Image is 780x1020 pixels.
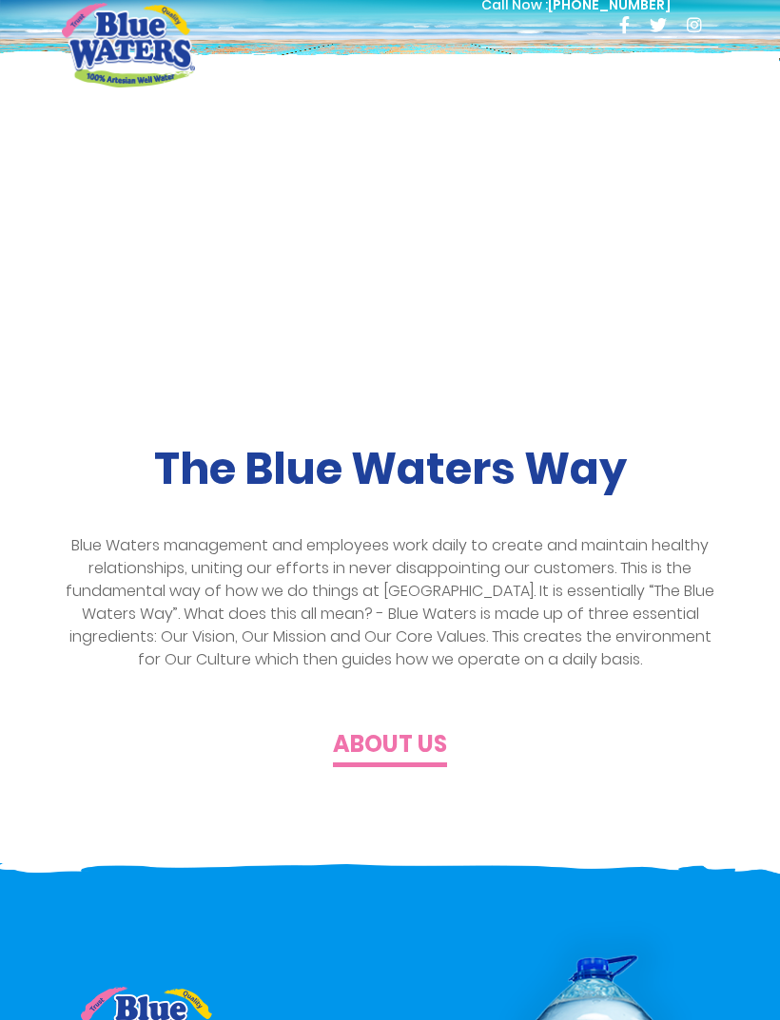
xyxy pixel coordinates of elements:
[333,736,447,758] a: About us
[62,443,718,495] h2: The Blue Waters Way
[333,731,447,759] h4: About us
[62,534,718,671] p: Blue Waters management and employees work daily to create and maintain healthy relationships, uni...
[62,3,195,87] a: store logo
